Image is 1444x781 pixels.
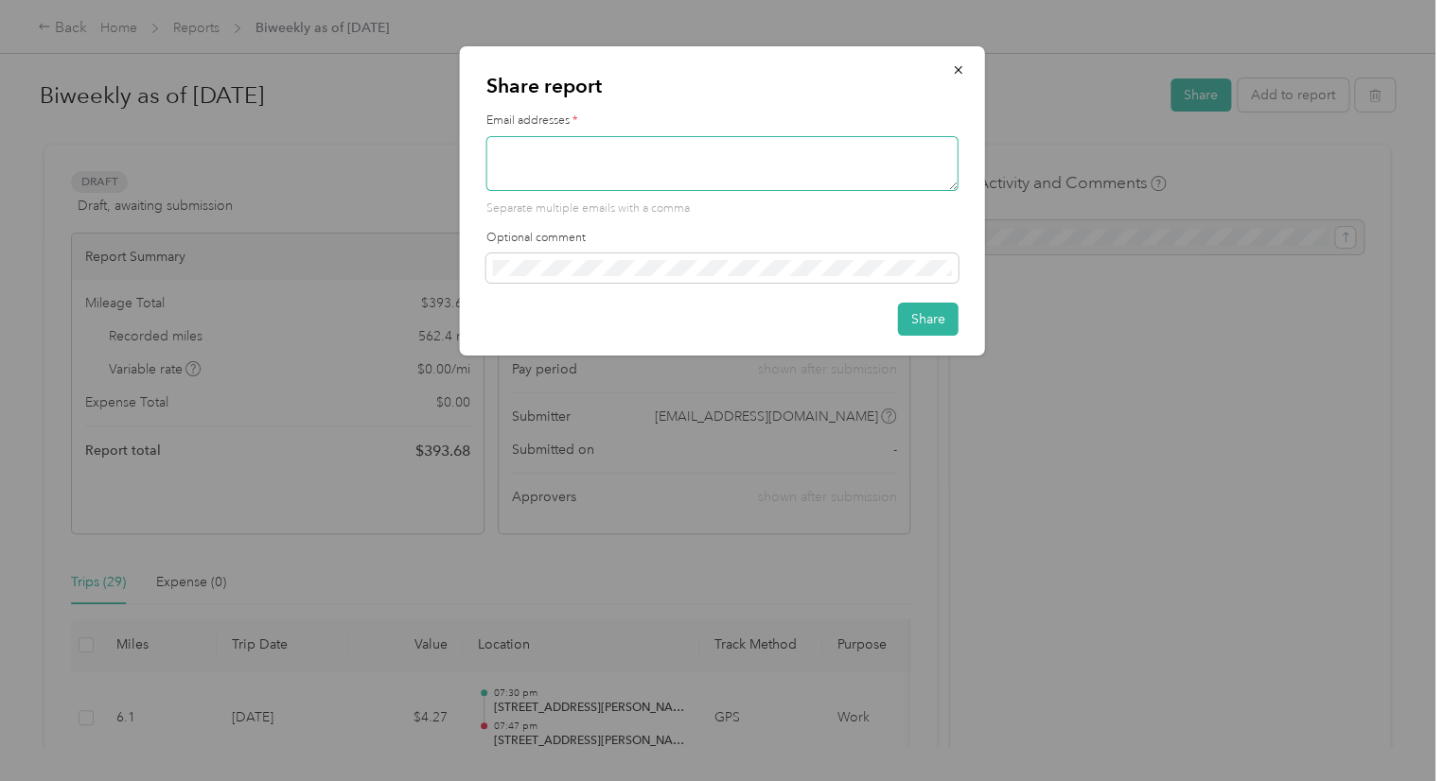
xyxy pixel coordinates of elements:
iframe: Everlance-gr Chat Button Frame [1338,675,1444,781]
p: Separate multiple emails with a comma [486,200,959,217]
p: Share report [486,73,959,99]
label: Email addresses [486,113,959,130]
label: Optional comment [486,230,959,247]
button: Share [898,303,959,336]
